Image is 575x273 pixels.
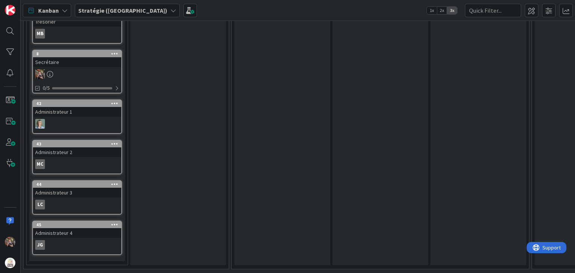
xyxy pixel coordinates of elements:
div: 44 [33,181,121,188]
div: 8 [36,51,121,56]
div: JG [33,240,121,250]
a: 42Administrateur 1ZL [32,99,122,134]
a: 43Administrateur 2MC [32,140,122,174]
div: Trésorier [33,17,121,27]
div: 43Administrateur 2 [33,141,121,157]
div: MC [33,159,121,169]
div: MB [33,29,121,39]
div: 45 [33,221,121,228]
a: 8SecrétaireFD0/5 [32,50,122,93]
img: FD [35,69,45,79]
div: 42 [33,100,121,107]
div: LC [35,200,45,209]
span: Support [16,1,34,10]
div: 43 [36,141,121,147]
div: LC [33,200,121,209]
span: 1x [427,7,437,14]
div: MC [35,159,45,169]
input: Quick Filter... [465,4,521,17]
div: Administrateur 3 [33,188,121,197]
span: 2x [437,7,447,14]
a: 45Administrateur 4JG [32,221,122,255]
b: Stratégie ([GEOGRAPHIC_DATA]) [78,7,167,14]
div: JG [35,240,45,250]
div: 42Administrateur 1 [33,100,121,117]
div: 44Administrateur 3 [33,181,121,197]
div: Secrétaire [33,57,121,67]
div: Administrateur 4 [33,228,121,238]
img: Visit kanbanzone.com [5,5,15,15]
a: TrésorierMB [32,9,122,44]
div: 8 [33,50,121,57]
div: Administrateur 1 [33,107,121,117]
div: MB [35,29,45,39]
div: 45Administrateur 4 [33,221,121,238]
a: 44Administrateur 3LC [32,180,122,215]
div: FD [33,69,121,79]
div: 45 [36,222,121,227]
div: Administrateur 2 [33,147,121,157]
span: Kanban [38,6,59,15]
img: ZL [35,119,45,129]
div: 43 [33,141,121,147]
div: 42 [36,101,121,106]
div: ZL [33,119,121,129]
div: 8Secrétaire [33,50,121,67]
img: FD [5,237,15,247]
span: 3x [447,7,457,14]
div: 44 [36,182,121,187]
img: avatar [5,258,15,268]
span: 0/5 [43,84,50,92]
